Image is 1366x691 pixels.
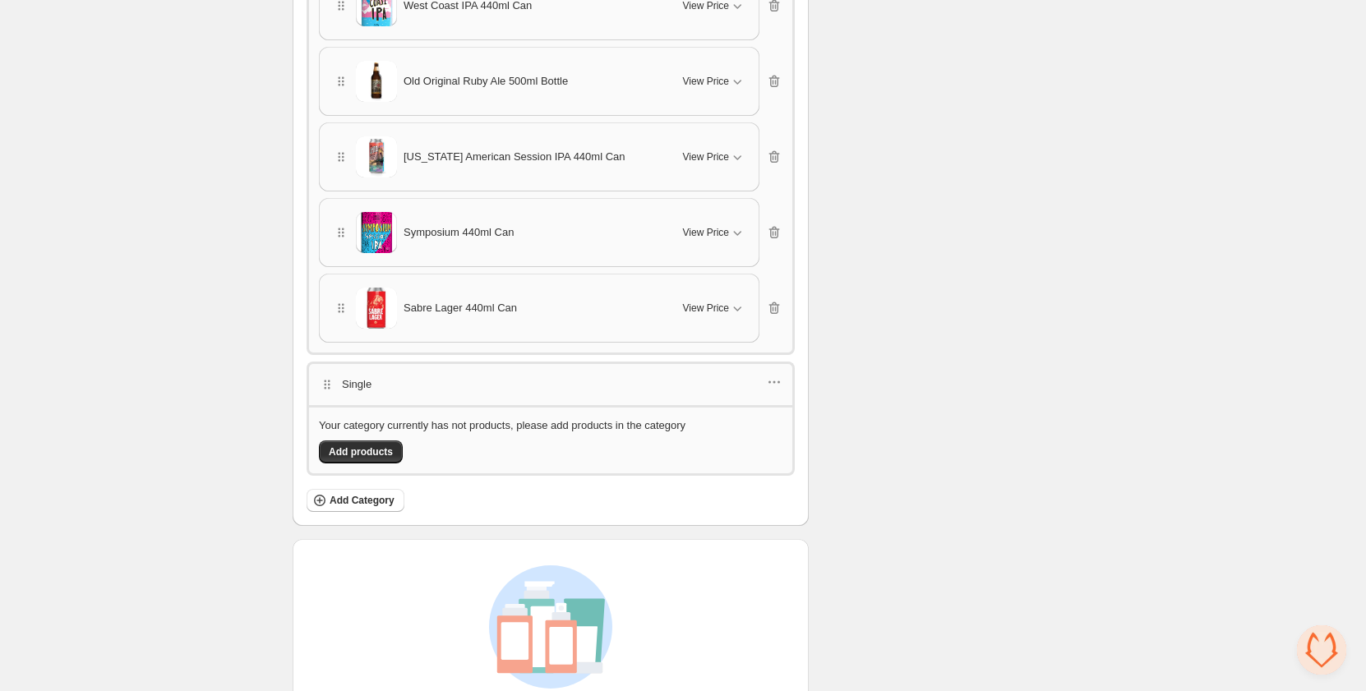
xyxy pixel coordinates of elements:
[342,376,371,393] p: Single
[319,440,403,463] button: Add products
[329,445,393,458] span: Add products
[673,68,755,94] button: View Price
[307,489,404,512] button: Add Category
[683,75,729,88] span: View Price
[356,61,397,102] img: Old Original Ruby Ale 500ml Bottle
[404,149,625,165] span: [US_STATE] American Session IPA 440ml Can
[356,189,397,275] img: Symposium 440ml Can
[404,224,514,241] span: Symposium 440ml Can
[683,302,729,315] span: View Price
[683,226,729,239] span: View Price
[673,295,755,321] button: View Price
[356,283,397,334] img: Sabre Lager 440ml Can
[404,73,568,90] span: Old Original Ruby Ale 500ml Bottle
[673,219,755,246] button: View Price
[330,494,395,507] span: Add Category
[683,150,729,164] span: View Price
[356,136,397,177] img: Ohio American Session IPA 440ml Can
[319,417,685,434] p: Your category currently has not products, please add products in the category
[1297,625,1346,675] div: Open chat
[673,144,755,170] button: View Price
[404,300,517,316] span: Sabre Lager 440ml Can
